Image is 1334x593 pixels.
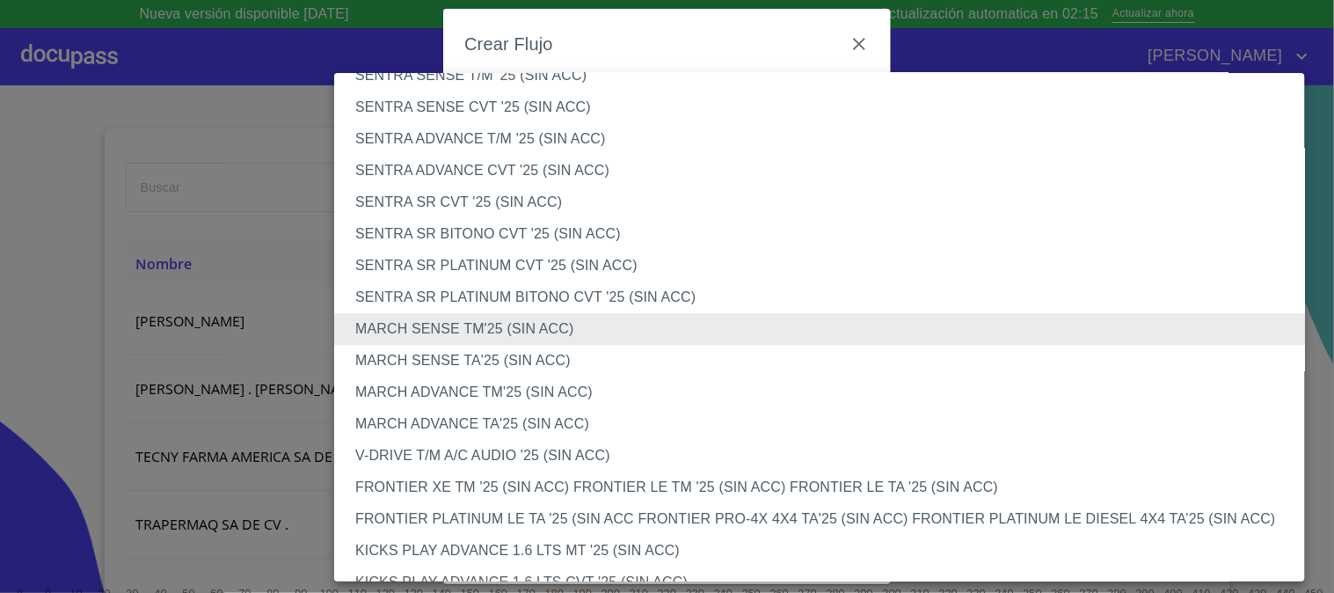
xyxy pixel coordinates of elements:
[334,60,1320,92] li: SENTRA SENSE T/M '25 (SIN ACC)
[334,377,1320,408] li: MARCH ADVANCE TM'25 (SIN ACC)
[334,503,1320,535] li: FRONTIER PLATINUM LE TA '25 (SIN ACC FRONTIER PRO-4X 4X4 TA'25 (SIN ACC) FRONTIER PLATINUM LE DIE...
[334,345,1320,377] li: MARCH SENSE TA'25 (SIN ACC)
[334,250,1320,282] li: SENTRA SR PLATINUM CVT '25 (SIN ACC)
[334,535,1320,567] li: KICKS PLAY ADVANCE 1.6 LTS MT '25 (SIN ACC)
[334,218,1320,250] li: SENTRA SR BITONO CVT '25 (SIN ACC)
[334,440,1320,472] li: V-DRIVE T/M A/C AUDIO '25 (SIN ACC)
[334,155,1320,187] li: SENTRA ADVANCE CVT '25 (SIN ACC)
[334,187,1320,218] li: SENTRA SR CVT '25 (SIN ACC)
[334,313,1320,345] li: MARCH SENSE TM'25 (SIN ACC)
[334,282,1320,313] li: SENTRA SR PLATINUM BITONO CVT '25 (SIN ACC)
[334,408,1320,440] li: MARCH ADVANCE TA'25 (SIN ACC)
[334,123,1320,155] li: SENTRA ADVANCE T/M '25 (SIN ACC)
[334,472,1320,503] li: FRONTIER XE TM '25 (SIN ACC) FRONTIER LE TM '25 (SIN ACC) FRONTIER LE TA '25 (SIN ACC)
[334,92,1320,123] li: SENTRA SENSE CVT '25 (SIN ACC)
